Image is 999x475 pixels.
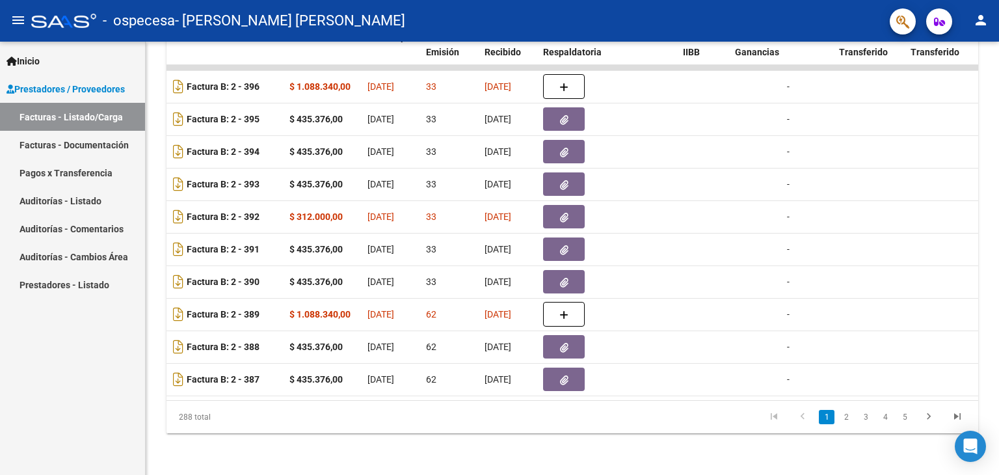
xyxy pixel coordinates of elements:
[543,32,602,57] span: Doc Respaldatoria
[426,342,436,352] span: 62
[426,309,436,319] span: 62
[973,12,989,28] mat-icon: person
[838,410,854,424] a: 2
[367,309,394,319] span: [DATE]
[426,114,436,124] span: 33
[426,244,436,254] span: 33
[170,174,187,195] i: Descargar documento
[787,244,790,254] span: -
[787,309,790,319] span: -
[187,82,260,92] strong: Factura B: 2 - 396
[170,109,187,129] i: Descargar documento
[187,375,260,385] strong: Factura B: 2 - 387
[187,115,260,125] strong: Factura B: 2 - 395
[426,179,436,189] span: 33
[170,369,187,390] i: Descargar documento
[367,342,394,352] span: [DATE]
[187,310,260,320] strong: Factura B: 2 - 389
[485,81,511,92] span: [DATE]
[289,211,343,222] strong: $ 312.000,00
[678,23,730,81] datatable-header-cell: Retencion IIBB
[839,32,888,57] span: Fecha Transferido
[166,401,326,433] div: 288 total
[485,146,511,157] span: [DATE]
[916,410,941,424] a: go to next page
[875,406,895,428] li: page 4
[538,23,616,81] datatable-header-cell: Doc Respaldatoria
[289,114,343,124] strong: $ 435.376,00
[170,336,187,357] i: Descargar documento
[683,32,725,57] span: Retencion IIBB
[485,114,511,124] span: [DATE]
[289,374,343,385] strong: $ 435.376,00
[289,309,351,319] strong: $ 1.088.340,00
[367,114,394,124] span: [DATE]
[877,410,893,424] a: 4
[485,374,511,385] span: [DATE]
[10,12,26,28] mat-icon: menu
[426,81,436,92] span: 33
[367,244,394,254] span: [DATE]
[103,7,175,35] span: - ospecesa
[787,374,790,385] span: -
[787,146,790,157] span: -
[289,342,343,352] strong: $ 435.376,00
[730,23,782,81] datatable-header-cell: Retención Ganancias
[187,180,260,190] strong: Factura B: 2 - 393
[485,32,521,57] span: Fecha Recibido
[289,81,351,92] strong: $ 1.088.340,00
[787,179,790,189] span: -
[485,179,511,189] span: [DATE]
[170,271,187,292] i: Descargar documento
[782,23,834,81] datatable-header-cell: OP
[905,23,977,81] datatable-header-cell: Monto Transferido
[421,23,479,81] datatable-header-cell: Días desde Emisión
[187,245,260,255] strong: Factura B: 2 - 391
[856,406,875,428] li: page 3
[945,410,970,424] a: go to last page
[289,179,343,189] strong: $ 435.376,00
[834,23,905,81] datatable-header-cell: Fecha Transferido
[187,212,260,223] strong: Factura B: 2 - 392
[616,23,678,81] datatable-header-cell: Auditoria
[426,211,436,222] span: 33
[7,54,40,68] span: Inicio
[170,76,187,97] i: Descargar documento
[170,206,187,227] i: Descargar documento
[895,406,914,428] li: page 5
[787,114,790,124] span: -
[485,342,511,352] span: [DATE]
[170,304,187,325] i: Descargar documento
[367,374,394,385] span: [DATE]
[911,32,959,57] span: Monto Transferido
[787,81,790,92] span: -
[187,342,260,353] strong: Factura B: 2 - 388
[362,23,421,81] datatable-header-cell: Fecha Cpbt
[367,146,394,157] span: [DATE]
[897,410,912,424] a: 5
[289,277,343,287] strong: $ 435.376,00
[426,277,436,287] span: 33
[7,82,125,96] span: Prestadores / Proveedores
[170,239,187,260] i: Descargar documento
[787,342,790,352] span: -
[485,244,511,254] span: [DATE]
[170,141,187,162] i: Descargar documento
[485,309,511,319] span: [DATE]
[148,23,284,81] datatable-header-cell: CPBT
[284,23,362,81] datatable-header-cell: Monto
[735,32,779,57] span: Retención Ganancias
[289,244,343,254] strong: $ 435.376,00
[787,277,790,287] span: -
[289,146,343,157] strong: $ 435.376,00
[762,410,786,424] a: go to first page
[367,211,394,222] span: [DATE]
[817,406,836,428] li: page 1
[367,81,394,92] span: [DATE]
[790,410,815,424] a: go to previous page
[787,211,790,222] span: -
[485,277,511,287] span: [DATE]
[187,277,260,288] strong: Factura B: 2 - 390
[175,7,405,35] span: - [PERSON_NAME] [PERSON_NAME]
[955,431,986,462] div: Open Intercom Messenger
